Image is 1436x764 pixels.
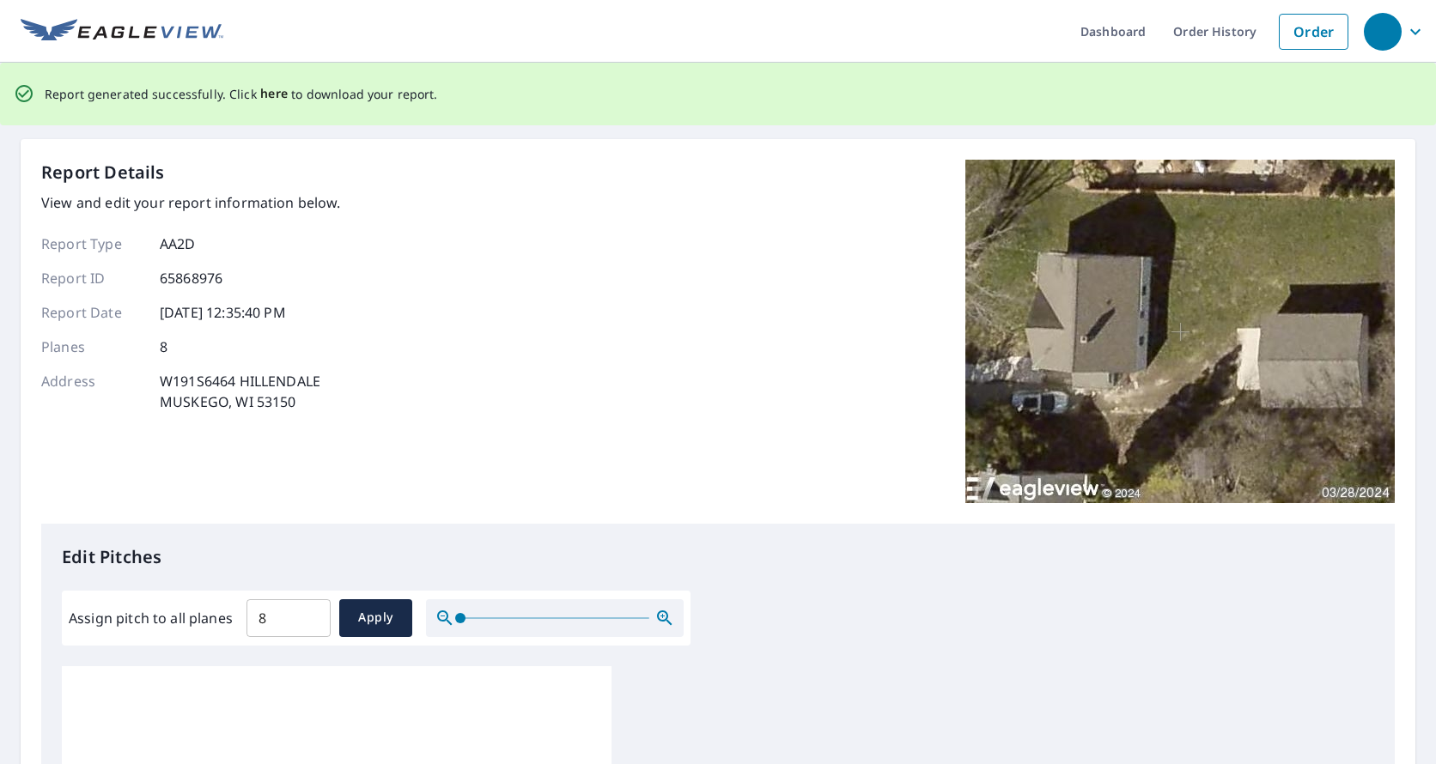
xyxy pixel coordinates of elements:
a: Order [1279,14,1348,50]
p: W191S6464 HILLENDALE MUSKEGO, WI 53150 [160,371,320,412]
p: Report ID [41,268,144,288]
p: Report Type [41,233,144,254]
p: AA2D [160,233,196,254]
p: Planes [41,337,144,357]
p: Report Date [41,302,144,323]
button: here [260,83,289,105]
img: Top image [965,160,1395,503]
p: 8 [160,337,167,357]
p: Report generated successfully. Click to download your report. [45,83,438,105]
input: 00.0 [246,594,331,642]
p: View and edit your report information below. [41,192,341,213]
span: Apply [353,607,399,628]
button: Apply [339,599,412,637]
p: Edit Pitches [62,544,1374,570]
p: Report Details [41,160,165,185]
p: 65868976 [160,268,222,288]
label: Assign pitch to all planes [69,608,233,628]
img: EV Logo [21,19,223,45]
p: Address [41,371,144,412]
p: [DATE] 12:35:40 PM [160,302,286,323]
